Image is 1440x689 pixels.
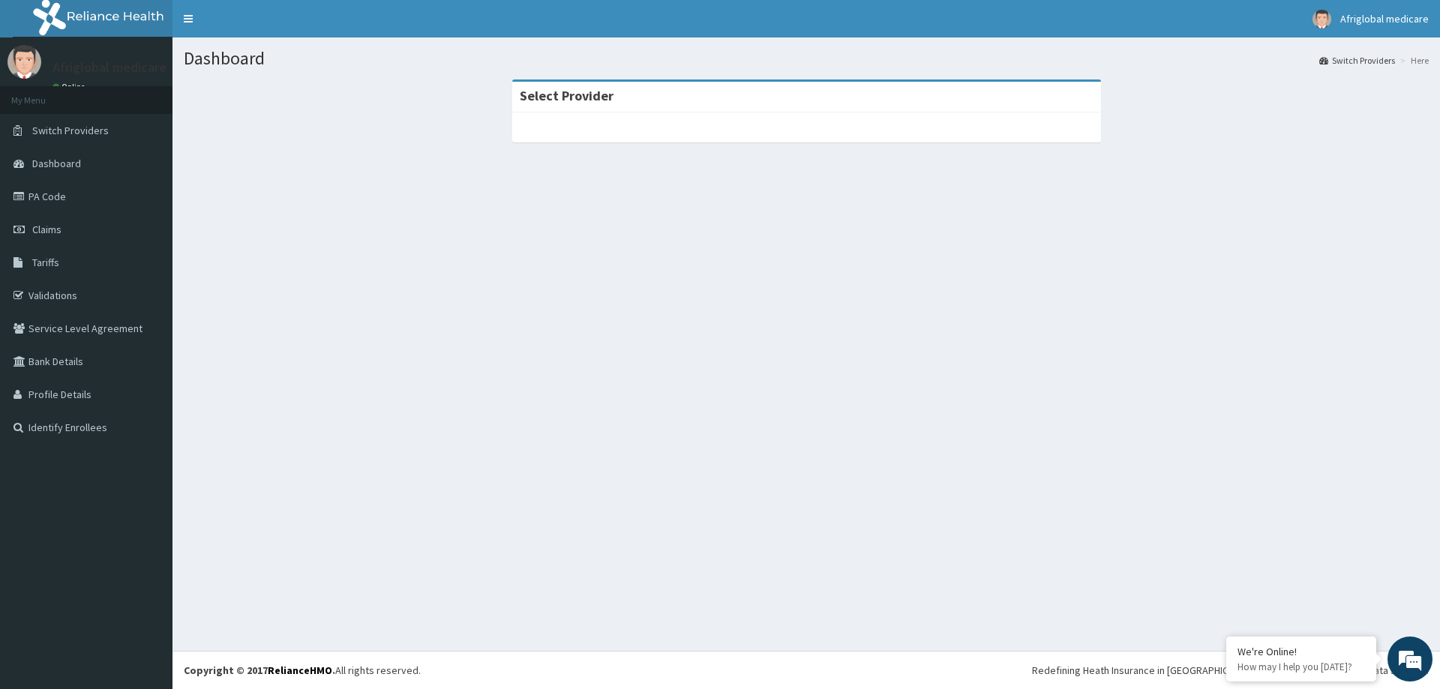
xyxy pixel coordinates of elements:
[184,49,1429,68] h1: Dashboard
[1032,663,1429,678] div: Redefining Heath Insurance in [GEOGRAPHIC_DATA] using Telemedicine and Data Science!
[268,664,332,677] a: RelianceHMO
[32,157,81,170] span: Dashboard
[7,45,41,79] img: User Image
[184,664,335,677] strong: Copyright © 2017 .
[1312,10,1331,28] img: User Image
[1237,645,1365,658] div: We're Online!
[52,61,166,74] p: Afriglobal medicare
[1340,12,1429,25] span: Afriglobal medicare
[1396,54,1429,67] li: Here
[172,651,1440,689] footer: All rights reserved.
[1319,54,1395,67] a: Switch Providers
[32,256,59,269] span: Tariffs
[32,223,61,236] span: Claims
[52,82,88,92] a: Online
[32,124,109,137] span: Switch Providers
[1237,661,1365,673] p: How may I help you today?
[520,87,613,104] strong: Select Provider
